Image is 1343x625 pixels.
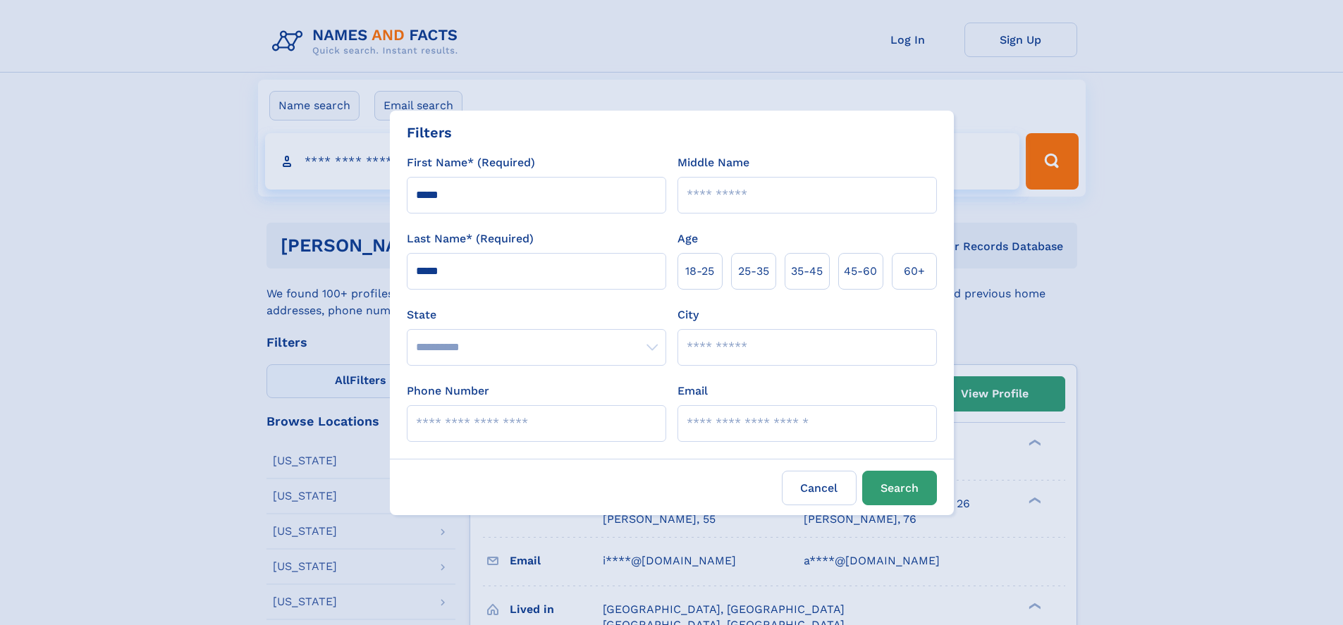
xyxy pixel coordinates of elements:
[407,122,452,143] div: Filters
[407,154,535,171] label: First Name* (Required)
[677,383,708,400] label: Email
[677,230,698,247] label: Age
[904,263,925,280] span: 60+
[407,230,534,247] label: Last Name* (Required)
[407,307,666,323] label: State
[862,471,937,505] button: Search
[791,263,823,280] span: 35‑45
[738,263,769,280] span: 25‑35
[844,263,877,280] span: 45‑60
[407,383,489,400] label: Phone Number
[685,263,714,280] span: 18‑25
[782,471,857,505] label: Cancel
[677,154,749,171] label: Middle Name
[677,307,699,323] label: City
